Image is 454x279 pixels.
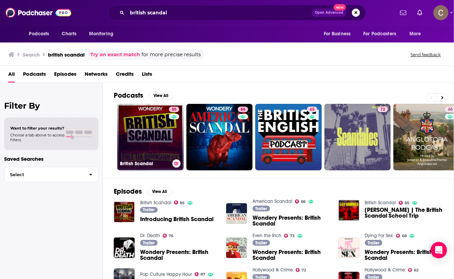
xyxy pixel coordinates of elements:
[4,167,98,182] button: Select
[241,106,245,113] span: 86
[415,7,425,19] a: Show notifications dropdown
[174,201,185,205] a: 85
[143,208,155,212] span: Trailer
[127,7,312,18] input: Search podcasts, credits, & more...
[301,200,306,203] span: 86
[307,107,317,112] a: 65
[114,202,135,222] img: Introducing British Scandal
[365,267,405,273] a: Hollywood & Crime
[4,172,84,177] span: Select
[368,241,379,245] span: Trailer
[4,156,98,162] p: Saved Searches
[140,249,218,261] a: Wondery Presents: British Scandal
[10,133,64,142] span: Choose a tab above to access filters.
[312,9,346,17] button: Open AdvancedNew
[114,187,142,196] h2: Episodes
[324,29,351,39] span: For Business
[180,202,185,205] span: 85
[108,5,366,21] div: Search podcasts, credits, & more...
[10,126,64,131] span: Want to filter your results?
[114,238,135,258] img: Wondery Presents: British Scandal
[143,241,155,245] span: Trailer
[23,69,46,83] a: Podcasts
[24,27,58,40] button: open menu
[296,268,306,272] a: 72
[186,104,253,170] a: 86
[448,106,453,113] span: 46
[380,106,385,113] span: 72
[255,241,267,245] span: Trailer
[324,104,391,170] a: 72
[365,207,443,219] span: [PERSON_NAME] | The British Scandal School Trip
[253,249,330,261] span: Wondery Presents: British Scandal
[84,27,122,40] button: open menu
[140,233,160,239] a: Dr. Death
[195,272,206,276] a: 87
[4,101,98,111] h2: Filter By
[253,267,293,273] a: Hollywood & Crime
[62,29,77,39] span: Charts
[284,234,295,238] a: 73
[334,4,346,11] span: New
[396,234,407,238] a: 68
[5,6,71,19] img: Podchaser - Follow, Share and Rate Podcasts
[310,106,315,113] span: 65
[140,271,192,277] a: Pop Culture Happy Hour
[255,207,267,211] span: Trailer
[238,107,248,112] a: 86
[29,29,49,39] span: Podcasts
[23,51,40,58] h3: Search
[90,51,140,59] a: Try an exact match
[405,202,409,205] span: 85
[290,234,295,238] span: 73
[302,269,306,272] span: 72
[114,187,172,196] a: EpisodesView All
[364,29,396,39] span: For Podcasters
[319,27,359,40] button: open menu
[226,203,247,224] img: Wondery Presents: British Scandal
[142,51,201,59] span: for more precise results
[399,201,410,205] a: 85
[365,249,443,261] a: Wondery Presents: British Scandal
[58,27,81,40] a: Charts
[169,107,179,112] a: 85
[226,238,247,258] img: Wondery Presents: British Scandal
[116,69,134,83] a: Credits
[117,104,184,170] a: 85British Scandal
[295,199,306,204] a: 86
[405,27,430,40] button: open menu
[114,91,173,100] a: PodcastsView All
[253,215,330,227] a: Wondery Presents: British Scandal
[365,207,443,219] a: Guy Fawkes | The British Scandal School Trip
[140,216,213,222] a: Introducing British Scandal
[147,187,172,196] button: View All
[200,273,205,276] span: 87
[142,69,152,83] a: Lists
[409,52,443,58] button: Send feedback
[149,92,173,100] button: View All
[172,106,176,113] span: 85
[365,233,393,239] a: Dying For Sex
[169,234,173,238] span: 76
[8,69,15,83] a: All
[339,238,359,258] img: Wondery Presents: British Scandal
[365,200,396,206] a: British Scandal
[120,161,170,167] h3: British Scandal
[339,200,359,221] a: Guy Fawkes | The British Scandal School Trip
[253,198,292,204] a: American Scandal
[54,69,76,83] a: Episodes
[431,242,447,258] div: Open Intercom Messenger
